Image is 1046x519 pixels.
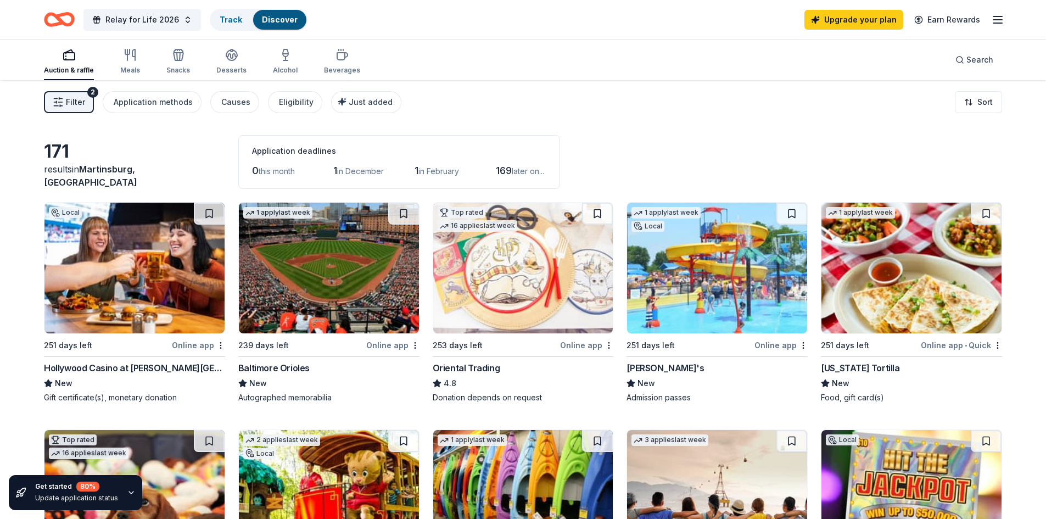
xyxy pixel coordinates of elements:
a: Image for Baltimore Orioles1 applylast week239 days leftOnline appBaltimore OriolesNewAutographed... [238,202,419,403]
span: New [249,377,267,390]
div: Local [243,448,276,459]
span: Filter [66,96,85,109]
span: Martinsburg, [GEOGRAPHIC_DATA] [44,164,137,188]
div: Online app [172,338,225,352]
button: Search [947,49,1002,71]
div: Admission passes [627,392,808,403]
div: 2 [87,87,98,98]
a: Image for California Tortilla1 applylast week251 days leftOnline app•Quick[US_STATE] TortillaNewF... [821,202,1002,403]
div: Local [631,221,664,232]
a: Home [44,7,75,32]
div: 251 days left [627,339,675,352]
a: Upgrade your plan [804,10,903,30]
button: Application methods [103,91,202,113]
button: Snacks [166,44,190,80]
button: Sort [955,91,1002,113]
div: Desserts [216,66,247,75]
button: Just added [331,91,401,113]
div: Local [49,207,82,218]
span: 4.8 [444,377,456,390]
div: Oriental Trading [433,361,500,375]
span: Sort [977,96,993,109]
div: Online app Quick [921,338,1002,352]
button: Causes [210,91,259,113]
span: this month [259,166,295,176]
img: Image for Hollywood Casino at Charles Town Races [44,203,225,333]
span: New [832,377,849,390]
span: in February [418,166,459,176]
button: Auction & raffle [44,44,94,80]
button: Alcohol [273,44,298,80]
img: Image for JayDee's [627,203,807,333]
span: 0 [252,165,259,176]
div: 1 apply last week [438,434,507,446]
button: Desserts [216,44,247,80]
button: Eligibility [268,91,322,113]
img: Image for Oriental Trading [433,203,613,333]
div: Gift certificate(s), monetary donation [44,392,225,403]
div: Meals [120,66,140,75]
div: Beverages [324,66,360,75]
span: Search [966,53,993,66]
div: 1 apply last week [631,207,701,219]
div: Eligibility [279,96,314,109]
div: Update application status [35,494,118,503]
div: 251 days left [44,339,92,352]
span: later on... [512,166,544,176]
div: 253 days left [433,339,483,352]
div: Food, gift card(s) [821,392,1002,403]
div: Online app [366,338,419,352]
div: 80 % [76,482,99,492]
div: Get started [35,482,118,492]
div: [US_STATE] Tortilla [821,361,899,375]
div: 171 [44,141,225,163]
div: Application methods [114,96,193,109]
div: Top rated [438,207,485,218]
div: Snacks [166,66,190,75]
div: Application deadlines [252,144,546,158]
div: 2 applies last week [243,434,320,446]
span: • [965,341,967,350]
button: Relay for Life 2026 [83,9,201,31]
button: Meals [120,44,140,80]
div: Online app [754,338,808,352]
div: 1 apply last week [243,207,312,219]
span: 1 [333,165,337,176]
div: Auction & raffle [44,66,94,75]
a: Discover [262,15,298,24]
div: Local [826,434,859,445]
div: Hollywood Casino at [PERSON_NAME][GEOGRAPHIC_DATA] [44,361,225,375]
div: Online app [560,338,613,352]
span: in December [337,166,384,176]
a: Image for JayDee's1 applylast weekLocal251 days leftOnline app[PERSON_NAME]'sNewAdmission passes [627,202,808,403]
img: Image for Baltimore Orioles [239,203,419,333]
div: Donation depends on request [433,392,614,403]
span: New [55,377,72,390]
span: 1 [415,165,418,176]
img: Image for California Tortilla [821,203,1002,333]
a: Image for Hollywood Casino at Charles Town RacesLocal251 days leftOnline appHollywood Casino at [... [44,202,225,403]
span: Just added [349,97,393,107]
div: 251 days left [821,339,869,352]
div: Causes [221,96,250,109]
div: Autographed memorabilia [238,392,419,403]
button: Beverages [324,44,360,80]
span: 169 [496,165,512,176]
div: 16 applies last week [438,220,517,232]
div: [PERSON_NAME]'s [627,361,704,375]
button: Filter2 [44,91,94,113]
div: Baltimore Orioles [238,361,310,375]
a: Track [220,15,242,24]
span: New [637,377,655,390]
div: 3 applies last week [631,434,708,446]
a: Earn Rewards [908,10,987,30]
div: 239 days left [238,339,289,352]
div: results [44,163,225,189]
div: 16 applies last week [49,448,128,459]
div: 1 apply last week [826,207,895,219]
a: Image for Oriental TradingTop rated16 applieslast week253 days leftOnline appOriental Trading4.8D... [433,202,614,403]
button: TrackDiscover [210,9,307,31]
div: Alcohol [273,66,298,75]
span: Relay for Life 2026 [105,13,179,26]
div: Top rated [49,434,97,445]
